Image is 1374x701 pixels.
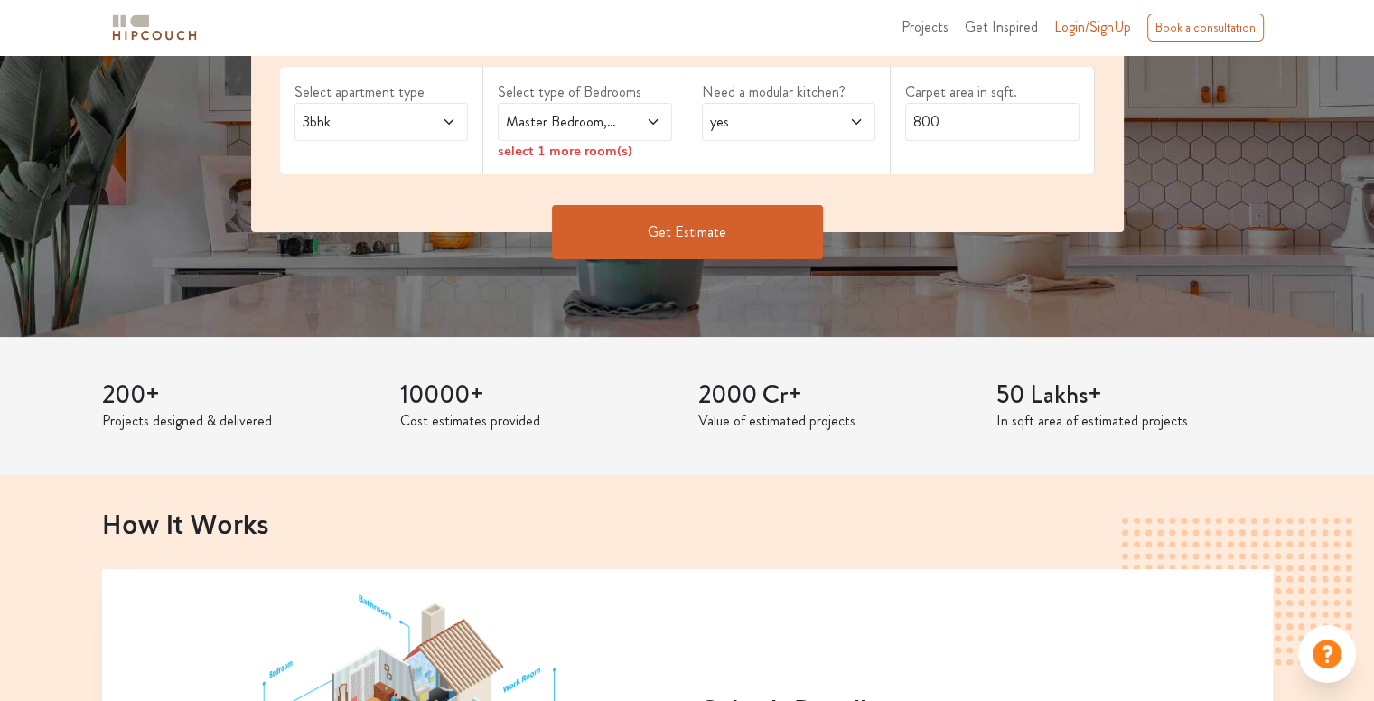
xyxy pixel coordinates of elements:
span: Get Inspired [965,16,1038,37]
label: Select type of Bedrooms [498,81,672,103]
span: Projects [902,16,949,37]
p: In sqft area of estimated projects [996,410,1273,432]
span: yes [706,111,825,133]
h3: 200+ [102,380,379,411]
span: Master Bedroom,Parents [502,111,621,133]
label: Carpet area in sqft. [905,81,1080,103]
p: Cost estimates provided [400,410,677,432]
div: Book a consultation [1147,14,1264,42]
h3: 10000+ [400,380,677,411]
button: Get Estimate [552,205,823,259]
h2: How It Works [102,508,1273,538]
p: Projects designed & delivered [102,410,379,432]
label: Select apartment type [294,81,469,103]
span: logo-horizontal.svg [109,7,200,48]
span: 3bhk [299,111,417,133]
span: Login/SignUp [1054,16,1131,37]
p: Value of estimated projects [698,410,975,432]
input: Enter area sqft [905,103,1080,141]
h3: 2000 Cr+ [698,380,975,411]
h3: 50 Lakhs+ [996,380,1273,411]
div: select 1 more room(s) [498,141,672,160]
label: Need a modular kitchen? [702,81,876,103]
img: logo-horizontal.svg [109,12,200,43]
